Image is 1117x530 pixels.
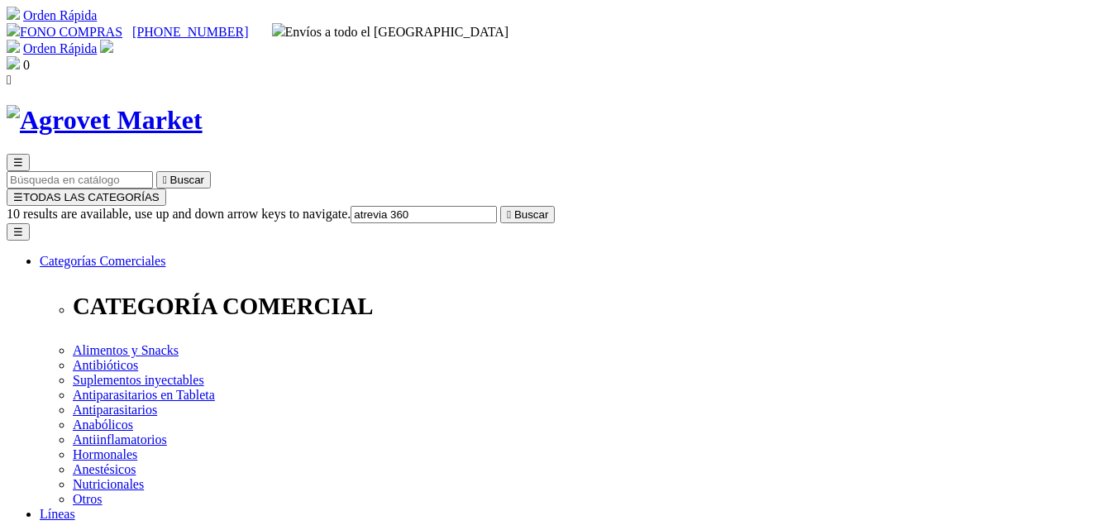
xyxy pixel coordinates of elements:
[7,23,20,36] img: phone.svg
[514,208,548,221] span: Buscar
[7,171,153,189] input: Buscar
[272,25,509,39] span: Envíos a todo el [GEOGRAPHIC_DATA]
[13,191,23,203] span: ☰
[100,41,113,55] a: Acceda a su cuenta de cliente
[7,154,30,171] button: ☰
[507,208,511,221] i: 
[132,25,248,39] a: [PHONE_NUMBER]
[163,174,167,186] i: 
[7,56,20,69] img: shopping-bag.svg
[7,25,122,39] a: FONO COMPRAS
[23,58,30,72] span: 0
[7,73,12,87] i: 
[23,8,97,22] a: Orden Rápida
[170,174,204,186] span: Buscar
[7,7,20,20] img: shopping-cart.svg
[40,254,165,268] a: Categorías Comerciales
[73,293,1110,320] p: CATEGORÍA COMERCIAL
[7,207,351,221] span: 10 results are available, use up and down arrow keys to navigate.
[156,171,211,189] button:  Buscar
[500,206,555,223] button:  Buscar
[272,23,285,36] img: delivery-truck.svg
[8,351,285,522] iframe: Brevo live chat
[7,40,20,53] img: shopping-cart.svg
[7,223,30,241] button: ☰
[7,189,166,206] button: ☰TODAS LAS CATEGORÍAS
[23,41,97,55] a: Orden Rápida
[100,40,113,53] img: user.svg
[7,105,203,136] img: Agrovet Market
[351,206,497,223] input: Buscar
[73,343,179,357] a: Alimentos y Snacks
[13,156,23,169] span: ☰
